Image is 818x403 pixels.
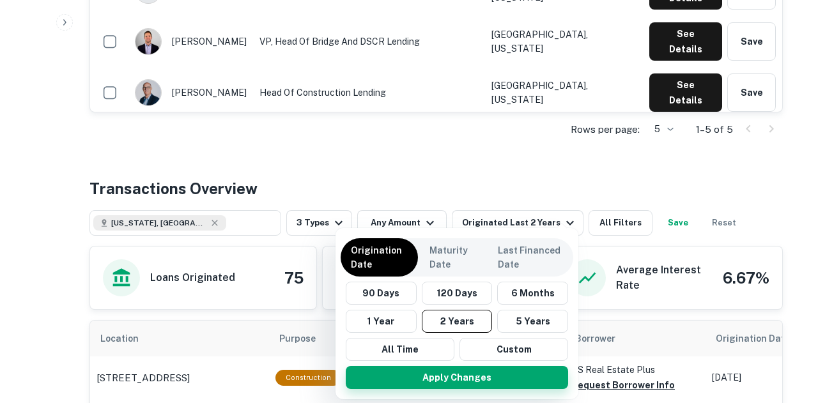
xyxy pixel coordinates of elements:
[497,310,568,333] button: 5 Years
[754,301,818,362] iframe: Chat Widget
[346,338,454,361] button: All Time
[346,310,417,333] button: 1 Year
[422,310,493,333] button: 2 Years
[498,243,563,271] p: Last Financed Date
[497,282,568,305] button: 6 Months
[422,282,493,305] button: 120 Days
[346,366,568,389] button: Apply Changes
[351,243,408,271] p: Origination Date
[429,243,476,271] p: Maturity Date
[346,282,417,305] button: 90 Days
[459,338,568,361] button: Custom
